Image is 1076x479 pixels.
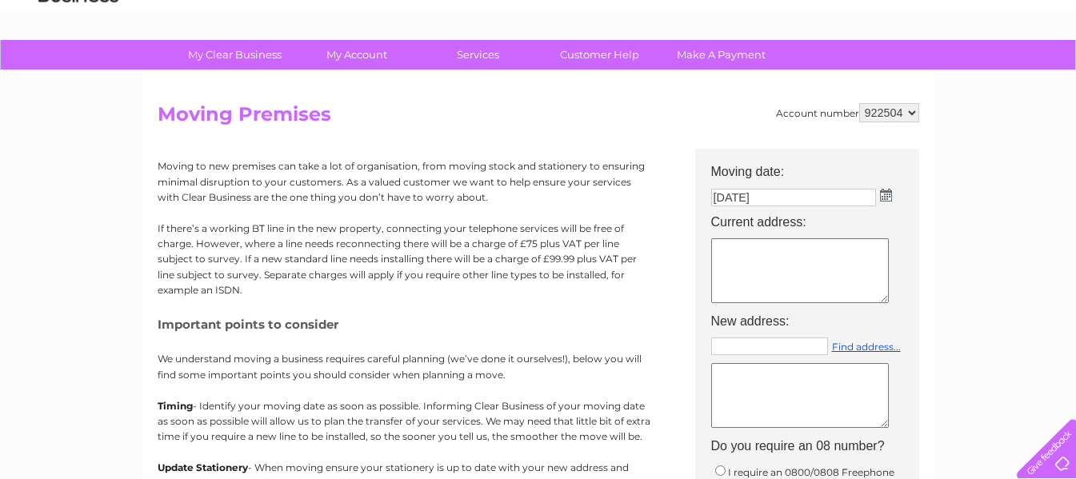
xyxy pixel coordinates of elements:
th: Moving date: [703,149,927,184]
th: Current address: [703,210,927,234]
div: Account number [776,103,919,122]
a: Find address... [832,341,901,353]
p: Moving to new premises can take a lot of organisation, from moving stock and stationery to ensuri... [158,158,654,205]
a: Blog [937,68,960,80]
a: 0333 014 3131 [774,8,885,28]
h5: Important points to consider [158,317,654,331]
div: Clear Business is a trading name of Verastar Limited (registered in [GEOGRAPHIC_DATA] No. 3667643... [161,9,917,78]
a: Energy [834,68,870,80]
a: Customer Help [534,40,666,70]
a: Water [794,68,825,80]
a: My Clear Business [169,40,301,70]
a: Log out [1023,68,1061,80]
h2: Moving Premises [158,103,919,134]
b: Timing [158,400,193,412]
a: Services [412,40,544,70]
a: Make A Payment [655,40,787,70]
th: Do you require an 08 number? [703,434,927,458]
p: We understand moving a business requires careful planning (we’ve done it ourselves!), below you w... [158,351,654,381]
p: - Identify your moving date as soon as possible. Informing Clear Business of your moving date as ... [158,398,654,445]
img: logo.png [38,42,119,90]
p: If there’s a working BT line in the new property, connecting your telephone services will be free... [158,221,654,297]
th: New address: [703,309,927,333]
a: Telecoms [879,68,927,80]
a: My Account [290,40,422,70]
a: Contact [970,68,1009,80]
b: Update Stationery [158,461,248,473]
img: ... [880,189,892,202]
